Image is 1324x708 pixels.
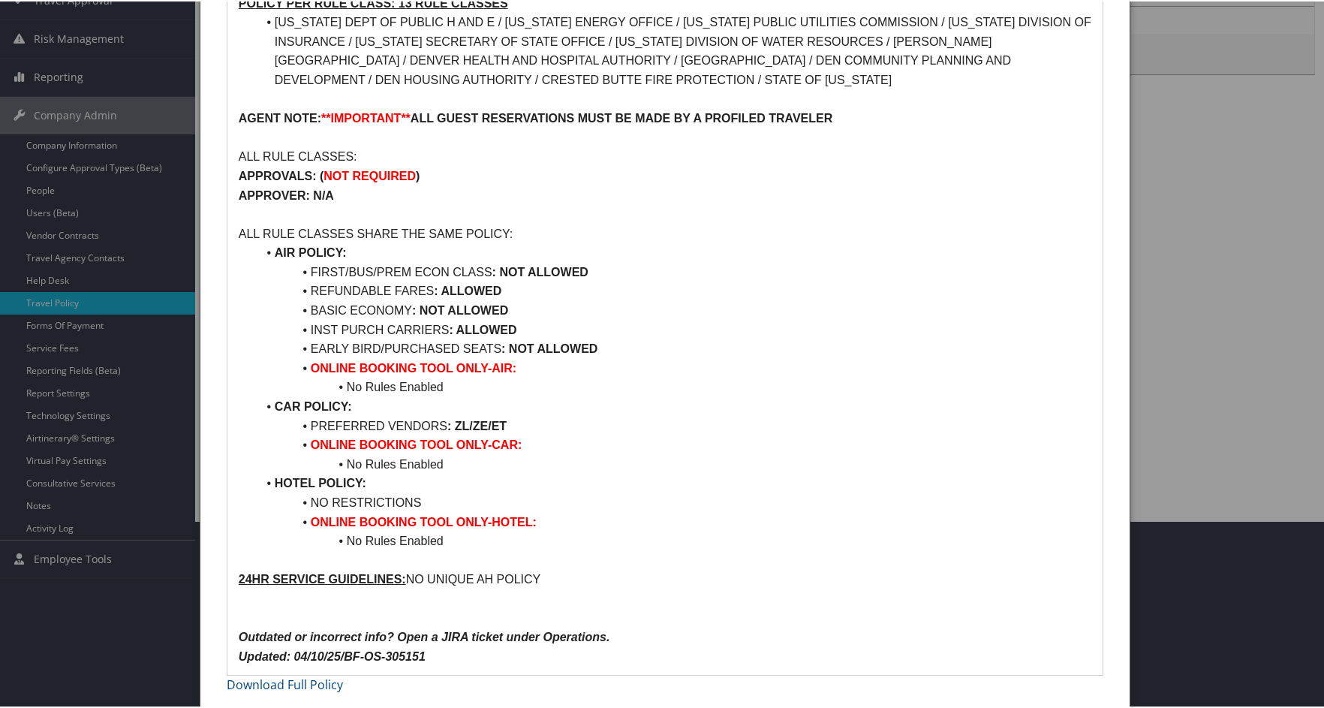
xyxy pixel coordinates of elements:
[257,319,1091,339] li: INST PURCH CARRIERS
[257,453,1091,473] li: No Rules Enabled
[434,283,501,296] strong: : ALLOWED
[239,146,1091,165] p: ALL RULE CLASSES:
[311,360,516,373] strong: ONLINE BOOKING TOOL ONLY-AIR:
[257,280,1091,300] li: REFUNDABLE FARES
[239,168,323,181] strong: APPROVALS: (
[275,245,347,258] strong: AIR POLICY:
[257,11,1091,88] li: [US_STATE] DEPT OF PUBLIC H AND E / [US_STATE] ENERGY OFFICE / [US_STATE] PUBLIC UTILITIES COMMIS...
[449,322,516,335] strong: : ALLOWED
[257,530,1091,550] li: No Rules Enabled
[311,514,537,527] strong: ONLINE BOOKING TOOL ONLY-HOTEL:
[257,415,1091,435] li: PREFERRED VENDORS
[257,300,1091,319] li: BASIC ECONOMY
[501,341,597,354] strong: : NOT ALLOWED
[275,475,366,488] strong: HOTEL POLICY:
[239,568,1091,588] p: NO UNIQUE AH POLICY
[239,188,334,200] strong: APPROVER: N/A
[311,437,522,450] strong: ONLINE BOOKING TOOL ONLY-CAR:
[257,492,1091,511] li: NO RESTRICTIONS
[411,110,832,123] strong: ALL GUEST RESERVATIONS MUST BE MADE BY A PROFILED TRAVELER
[447,418,507,431] strong: : ZL/ZE/ET
[257,261,1091,281] li: FIRST/BUS/PREM ECON CLASS
[412,303,508,315] strong: : NOT ALLOWED
[323,168,416,181] strong: NOT REQUIRED
[227,675,343,691] a: Download Full Policy
[239,629,610,642] em: Outdated or incorrect info? Open a JIRA ticket under Operations.
[239,110,321,123] strong: AGENT NOTE:
[257,376,1091,396] li: No Rules Enabled
[275,399,352,411] strong: CAR POLICY:
[416,168,420,181] strong: )
[492,264,588,277] strong: : NOT ALLOWED
[239,223,1091,243] p: ALL RULE CLASSES SHARE THE SAME POLICY:
[257,338,1091,357] li: EARLY BIRD/PURCHASED SEATS
[239,571,406,584] u: 24HR SERVICE GUIDELINES:
[239,649,426,661] em: Updated: 04/10/25/BF-OS-305151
